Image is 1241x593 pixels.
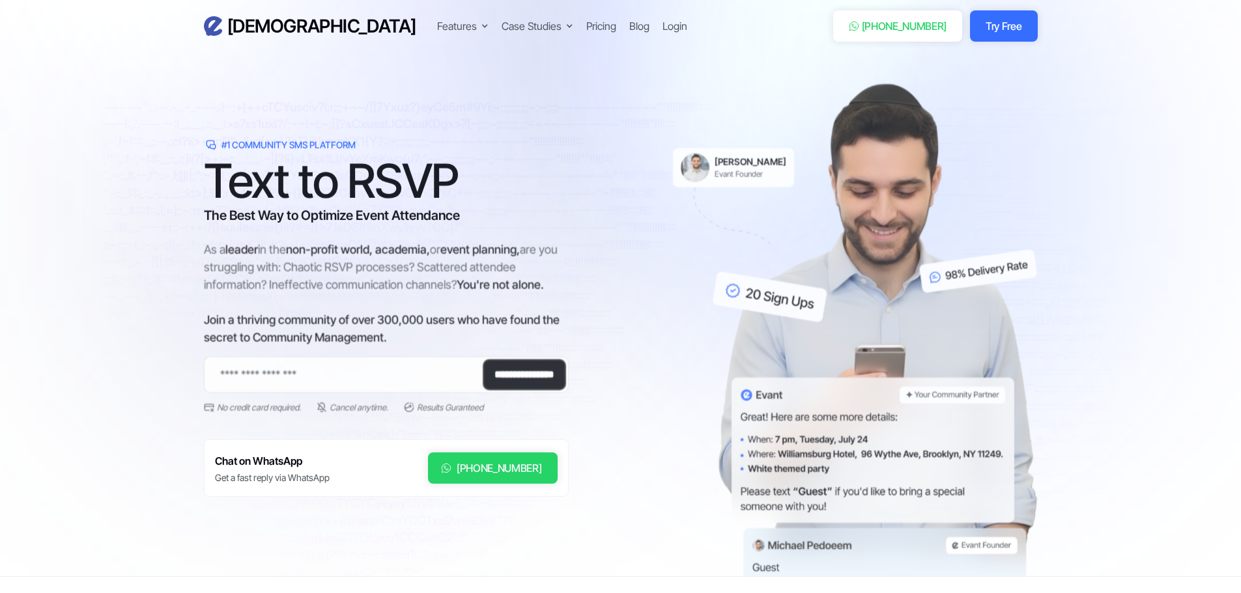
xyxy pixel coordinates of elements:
div: Features [437,18,477,34]
div: [PHONE_NUMBER] [457,460,542,476]
form: Email Form 2 [204,357,569,414]
span: event planning, [440,243,520,256]
h6: Chat on WhatsApp [215,452,330,470]
div: Case Studies [502,18,562,34]
span: Join a thriving community of over 300,000 users who have found the secret to Community Management. [204,313,560,344]
div: Get a fast reply via WhatsApp [215,471,330,484]
span: non-profit world, academia, [286,243,430,256]
div: Cancel anytime. [330,401,388,414]
h1: Text to RSVP [204,161,569,200]
div: Results Guranteed [417,401,483,414]
div: Evant Founder [715,169,786,180]
a: Login [663,18,687,34]
div: Features [437,18,489,34]
div: Case Studies [502,18,573,34]
h6: [PERSON_NAME] [715,156,786,168]
a: Pricing [586,18,616,34]
div: [PHONE_NUMBER] [862,18,947,34]
h3: [DEMOGRAPHIC_DATA] [227,15,416,38]
span: leader [225,243,258,256]
a: [PHONE_NUMBER] [833,10,963,42]
h3: The Best Way to Optimize Event Attendance [204,206,569,225]
a: [PERSON_NAME]Evant Founder [673,148,794,187]
div: No credit card required. [217,401,301,414]
a: [PHONE_NUMBER] [428,452,558,484]
a: Try Free [970,10,1037,42]
div: #1 Community SMS Platform [221,139,356,152]
span: You're not alone. [457,278,544,292]
a: home [204,15,416,38]
div: As a in the or are you struggling with: Chaotic RSVP processes? Scattered attendee information? I... [204,241,569,346]
a: Blog [629,18,649,34]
